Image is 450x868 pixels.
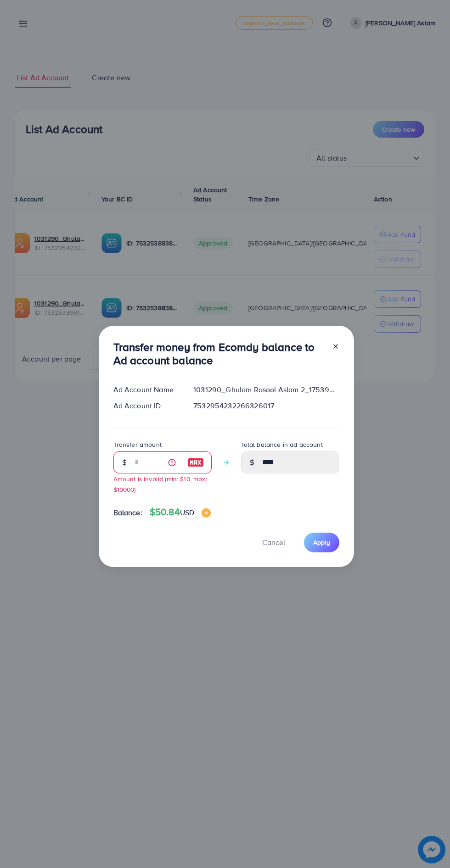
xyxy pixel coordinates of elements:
[187,457,204,468] img: image
[113,474,207,494] small: Amount is invalid (min: $10, max: $10000)
[113,440,162,449] label: Transfer amount
[113,507,142,518] span: Balance:
[251,533,297,552] button: Cancel
[106,384,186,395] div: Ad Account Name
[180,507,194,517] span: USD
[313,538,330,547] span: Apply
[186,401,346,411] div: 7532954232266326017
[262,537,285,547] span: Cancel
[106,401,186,411] div: Ad Account ID
[304,533,339,552] button: Apply
[150,506,211,518] h4: $50.84
[241,440,323,449] label: Total balance in ad account
[202,508,211,517] img: image
[186,384,346,395] div: 1031290_Ghulam Rasool Aslam 2_1753902599199
[113,340,325,367] h3: Transfer money from Ecomdy balance to Ad account balance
